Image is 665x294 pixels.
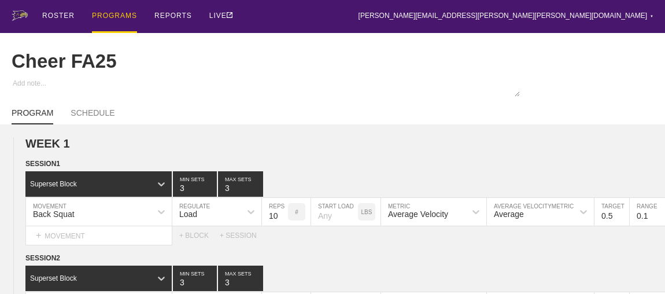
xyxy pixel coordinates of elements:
div: + SESSION [220,231,266,240]
span: WEEK 1 [25,137,70,150]
a: SCHEDULE [71,108,114,123]
div: MOVEMENT [25,226,172,245]
div: Back Squat [33,210,75,219]
div: Average Velocity [388,210,448,219]
span: SESSION 1 [25,160,60,168]
span: + [36,230,41,240]
div: + BLOCK [179,231,220,240]
div: Load [179,210,197,219]
a: PROGRAM [12,108,53,124]
div: Superset Block [30,180,77,188]
input: Any [311,198,358,226]
iframe: Chat Widget [607,238,665,294]
p: LBS [361,209,372,215]
p: # [295,209,298,215]
div: Superset Block [30,274,77,282]
div: Average [494,210,524,219]
input: None [218,266,263,291]
div: ▼ [650,13,653,20]
input: None [218,171,263,197]
span: SESSION 2 [25,254,60,262]
img: logo [12,10,28,21]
